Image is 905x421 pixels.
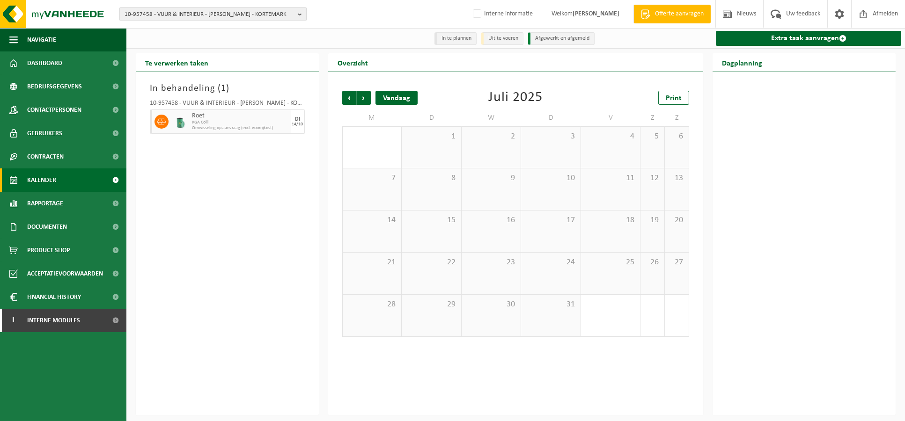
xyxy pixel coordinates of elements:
[526,173,576,183] span: 10
[406,173,456,183] span: 8
[406,257,456,268] span: 22
[573,10,619,17] strong: [PERSON_NAME]
[406,299,456,310] span: 29
[357,91,371,105] span: Volgende
[466,257,516,268] span: 23
[150,81,305,95] h3: In behandeling ( )
[526,215,576,225] span: 17
[402,109,462,126] td: D
[434,32,477,45] li: In te plannen
[406,131,456,142] span: 1
[666,94,682,102] span: Print
[27,168,56,192] span: Kalender
[27,51,62,75] span: Dashboard
[27,215,67,239] span: Documenten
[27,239,70,262] span: Product Shop
[295,116,300,122] div: DI
[192,112,288,120] span: Roet
[670,173,684,183] span: 13
[347,215,397,225] span: 14
[27,309,80,332] span: Interne modules
[150,100,305,109] div: 10-957458 - VUUR & INTERIEUR - [PERSON_NAME] - KORTEMARK
[27,28,56,51] span: Navigatie
[342,91,356,105] span: Vorige
[586,173,636,183] span: 11
[462,109,522,126] td: W
[653,9,706,19] span: Offerte aanvragen
[670,131,684,142] span: 6
[581,109,641,126] td: V
[192,120,288,125] span: KGA Colli
[119,7,307,21] button: 10-957458 - VUUR & INTERIEUR - [PERSON_NAME] - KORTEMARK
[136,53,218,72] h2: Te verwerken taken
[27,122,62,145] span: Gebruikers
[713,53,772,72] h2: Dagplanning
[9,309,18,332] span: I
[658,91,689,105] a: Print
[347,257,397,268] span: 21
[670,215,684,225] span: 20
[466,299,516,310] span: 30
[526,257,576,268] span: 24
[489,91,543,105] div: Juli 2025
[27,262,103,285] span: Acceptatievoorwaarden
[645,131,660,142] span: 5
[640,109,665,126] td: Z
[466,173,516,183] span: 9
[645,215,660,225] span: 19
[221,84,226,93] span: 1
[528,32,595,45] li: Afgewerkt en afgemeld
[27,75,82,98] span: Bedrijfsgegevens
[27,98,81,122] span: Contactpersonen
[645,257,660,268] span: 26
[466,215,516,225] span: 16
[586,131,636,142] span: 4
[633,5,711,23] a: Offerte aanvragen
[645,173,660,183] span: 12
[521,109,581,126] td: D
[481,32,523,45] li: Uit te voeren
[406,215,456,225] span: 15
[292,122,303,127] div: 14/10
[586,257,636,268] span: 25
[347,173,397,183] span: 7
[526,299,576,310] span: 31
[27,192,63,215] span: Rapportage
[328,53,377,72] h2: Overzicht
[342,109,402,126] td: M
[466,131,516,142] span: 2
[125,7,294,22] span: 10-957458 - VUUR & INTERIEUR - [PERSON_NAME] - KORTEMARK
[716,31,901,46] a: Extra taak aanvragen
[27,145,64,168] span: Contracten
[27,285,81,309] span: Financial History
[665,109,689,126] td: Z
[471,7,533,21] label: Interne informatie
[347,299,397,310] span: 28
[192,125,288,131] span: Omwisseling op aanvraag (excl. voorrijkost)
[375,91,418,105] div: Vandaag
[526,131,576,142] span: 3
[173,115,187,129] img: PB-OT-0200-MET-00-02
[586,215,636,225] span: 18
[670,257,684,268] span: 27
